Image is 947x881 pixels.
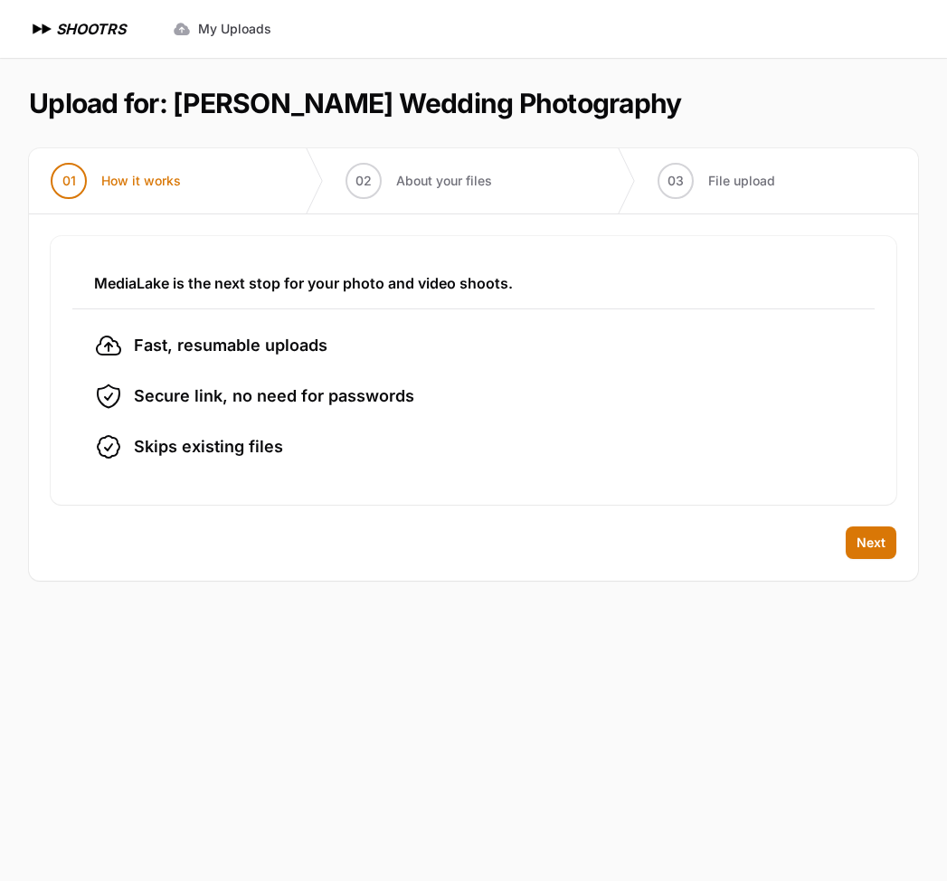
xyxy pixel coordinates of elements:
span: Fast, resumable uploads [134,333,327,358]
span: Secure link, no need for passwords [134,384,414,409]
h3: MediaLake is the next stop for your photo and video shoots. [94,272,853,294]
span: Next [857,534,885,552]
span: Skips existing files [134,434,283,459]
h1: Upload for: [PERSON_NAME] Wedding Photography [29,87,681,119]
img: SHOOTRS [29,18,56,40]
span: 02 [355,172,372,190]
span: My Uploads [198,20,271,38]
h1: SHOOTRS [56,18,126,40]
button: 01 How it works [29,148,203,213]
span: How it works [101,172,181,190]
a: My Uploads [162,13,282,45]
button: Next [846,526,896,559]
span: File upload [708,172,775,190]
button: 02 About your files [324,148,514,213]
span: 01 [62,172,76,190]
span: About your files [396,172,492,190]
a: SHOOTRS SHOOTRS [29,18,126,40]
span: 03 [668,172,684,190]
button: 03 File upload [636,148,797,213]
